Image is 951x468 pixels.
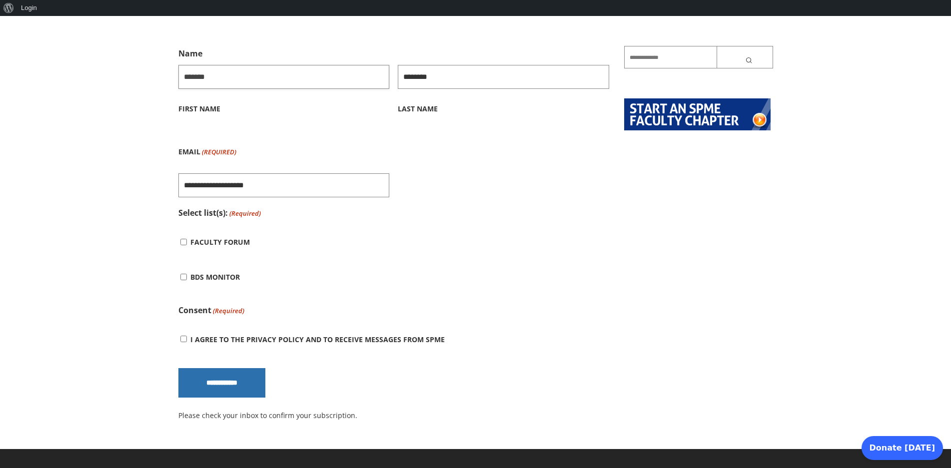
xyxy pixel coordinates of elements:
[178,89,390,126] label: First Name
[624,98,771,130] img: start-chapter2.png
[398,89,609,126] label: Last Name
[178,134,236,169] label: Email
[178,410,610,422] p: Please check your inbox to confirm your subscription.
[190,335,445,344] label: I agree to the privacy policy and to receive messages from SPME
[178,205,261,221] legend: Select list(s):
[178,46,202,61] legend: Name
[201,134,236,169] span: (Required)
[190,225,250,260] label: Faculty Forum
[228,206,261,221] span: (Required)
[212,303,244,318] span: (Required)
[398,134,550,173] iframe: reCAPTCHA
[178,303,244,318] legend: Consent
[190,260,240,295] label: BDS Monitor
